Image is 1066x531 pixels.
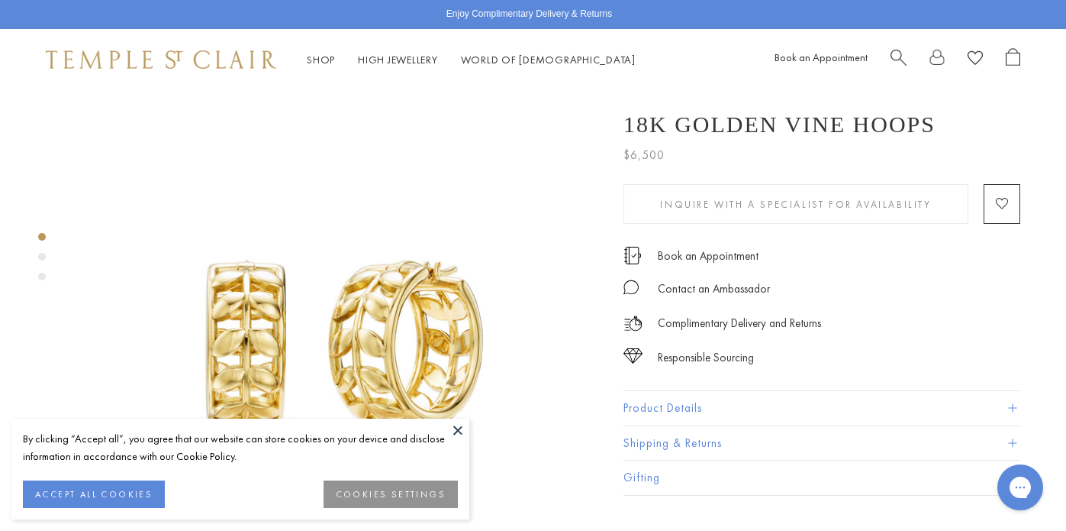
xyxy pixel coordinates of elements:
img: Temple St. Clair [46,50,276,69]
button: ACCEPT ALL COOKIES [23,481,165,508]
a: ShopShop [307,53,335,66]
img: icon_appointment.svg [623,247,642,264]
div: Responsible Sourcing [658,348,754,367]
img: MessageIcon-01_2.svg [623,280,639,295]
button: Product Details [623,391,1020,426]
a: Open Shopping Bag [1006,48,1020,72]
p: Enjoy Complimentary Delivery & Returns [446,7,612,22]
a: World of [DEMOGRAPHIC_DATA]World of [DEMOGRAPHIC_DATA] [461,53,636,66]
a: View Wishlist [968,48,983,72]
button: Shipping & Returns [623,426,1020,461]
a: High JewelleryHigh Jewellery [358,53,438,66]
iframe: Gorgias live chat messenger [990,459,1051,516]
button: Gifting [623,461,1020,495]
span: $6,500 [623,145,665,165]
a: Search [890,48,907,72]
img: icon_sourcing.svg [623,348,642,364]
nav: Main navigation [307,50,636,70]
span: Inquire With A Specialist for Availability [660,198,931,211]
img: icon_delivery.svg [623,314,642,333]
p: Complimentary Delivery and Returns [658,314,821,333]
div: Contact an Ambassador [658,280,770,299]
div: By clicking “Accept all”, you agree that our website can store cookies on your device and disclos... [23,430,458,465]
a: Book an Appointment [658,248,758,264]
div: Product gallery navigation [38,229,46,293]
button: COOKIES SETTINGS [324,481,458,508]
h1: 18K Golden Vine Hoops [623,112,936,138]
a: Book an Appointment [775,50,868,64]
button: Inquire With A Specialist for Availability [623,184,968,224]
